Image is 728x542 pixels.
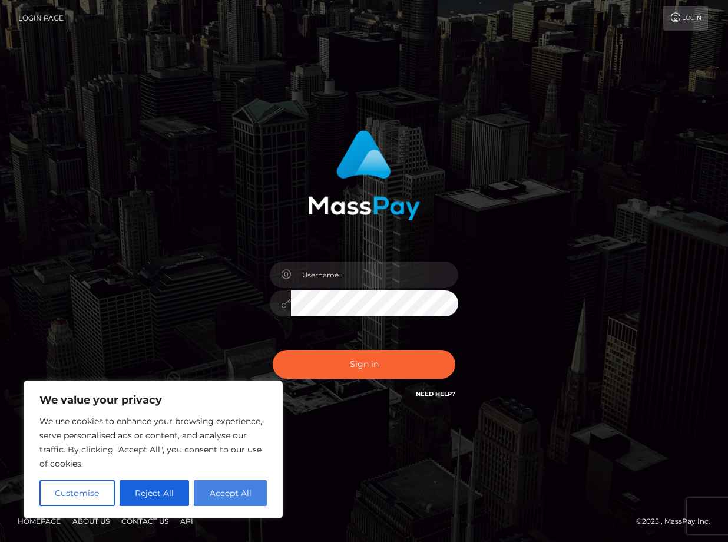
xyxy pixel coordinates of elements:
[120,480,190,506] button: Reject All
[416,390,455,398] a: Need Help?
[39,480,115,506] button: Customise
[39,414,267,471] p: We use cookies to enhance your browsing experience, serve personalised ads or content, and analys...
[39,393,267,407] p: We value your privacy
[291,262,458,288] input: Username...
[194,480,267,506] button: Accept All
[176,512,198,530] a: API
[308,130,420,220] img: MassPay Login
[273,350,455,379] button: Sign in
[68,512,114,530] a: About Us
[24,381,283,518] div: We value your privacy
[663,6,708,31] a: Login
[13,512,65,530] a: Homepage
[636,515,719,528] div: © 2025 , MassPay Inc.
[18,6,64,31] a: Login Page
[117,512,173,530] a: Contact Us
